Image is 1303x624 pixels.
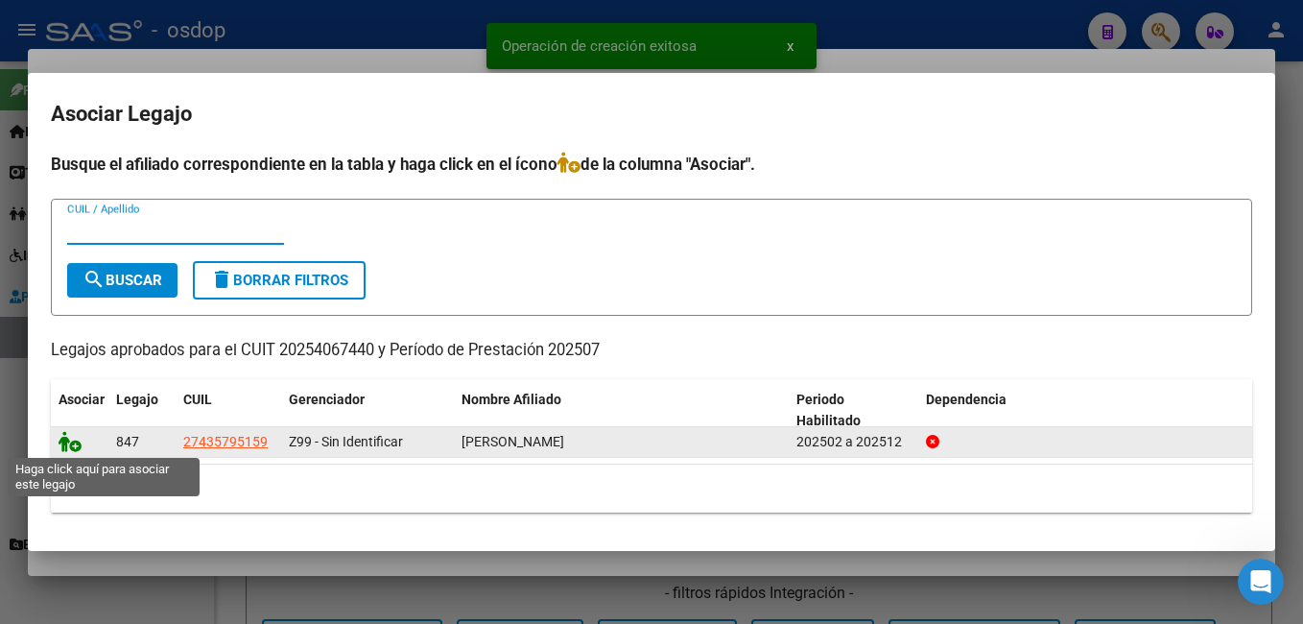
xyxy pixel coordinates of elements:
[67,263,178,298] button: Buscar
[210,272,348,289] span: Borrar Filtros
[116,392,158,407] span: Legajo
[289,434,403,449] span: Z99 - Sin Identificar
[796,431,911,453] div: 202502 a 202512
[51,339,1252,363] p: Legajos aprobados para el CUIT 20254067440 y Período de Prestación 202507
[281,379,454,443] datatable-header-cell: Gerenciador
[51,379,108,443] datatable-header-cell: Asociar
[59,392,105,407] span: Asociar
[116,434,139,449] span: 847
[176,379,281,443] datatable-header-cell: CUIL
[289,392,365,407] span: Gerenciador
[926,392,1007,407] span: Dependencia
[789,379,918,443] datatable-header-cell: Periodo Habilitado
[210,268,233,291] mat-icon: delete
[51,96,1252,132] h2: Asociar Legajo
[51,152,1252,177] h4: Busque el afiliado correspondiente en la tabla y haga click en el ícono de la columna "Asociar".
[462,434,564,449] span: CALDERON MARTINA
[918,379,1253,443] datatable-header-cell: Dependencia
[183,434,268,449] span: 27435795159
[454,379,789,443] datatable-header-cell: Nombre Afiliado
[83,268,106,291] mat-icon: search
[796,392,861,429] span: Periodo Habilitado
[193,261,366,300] button: Borrar Filtros
[183,392,212,407] span: CUIL
[1238,559,1284,605] iframe: Intercom live chat
[108,379,176,443] datatable-header-cell: Legajo
[462,392,561,407] span: Nombre Afiliado
[51,465,1252,513] div: 1 registros
[83,272,162,289] span: Buscar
